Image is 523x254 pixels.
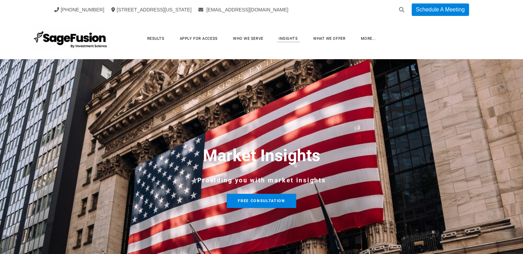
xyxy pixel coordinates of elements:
[111,7,192,12] a: [STREET_ADDRESS][US_STATE]
[198,7,288,12] a: [EMAIL_ADDRESS][DOMAIN_NAME]
[226,33,270,44] a: Who We Serve
[203,146,320,165] font: Market Insights
[32,26,110,51] img: SageFusion | Intelligent Investment Management
[412,3,469,16] a: Schedule A Meeting
[54,7,104,12] a: [PHONE_NUMBER]
[197,176,326,184] span: Providing you with market insights
[238,199,285,203] span: free consultation
[306,33,352,44] a: What We Offer
[140,33,171,44] a: Results
[272,33,305,44] a: Insights
[227,194,296,208] a: free consultation
[173,33,225,44] a: Apply for Access
[354,33,383,44] a: more...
